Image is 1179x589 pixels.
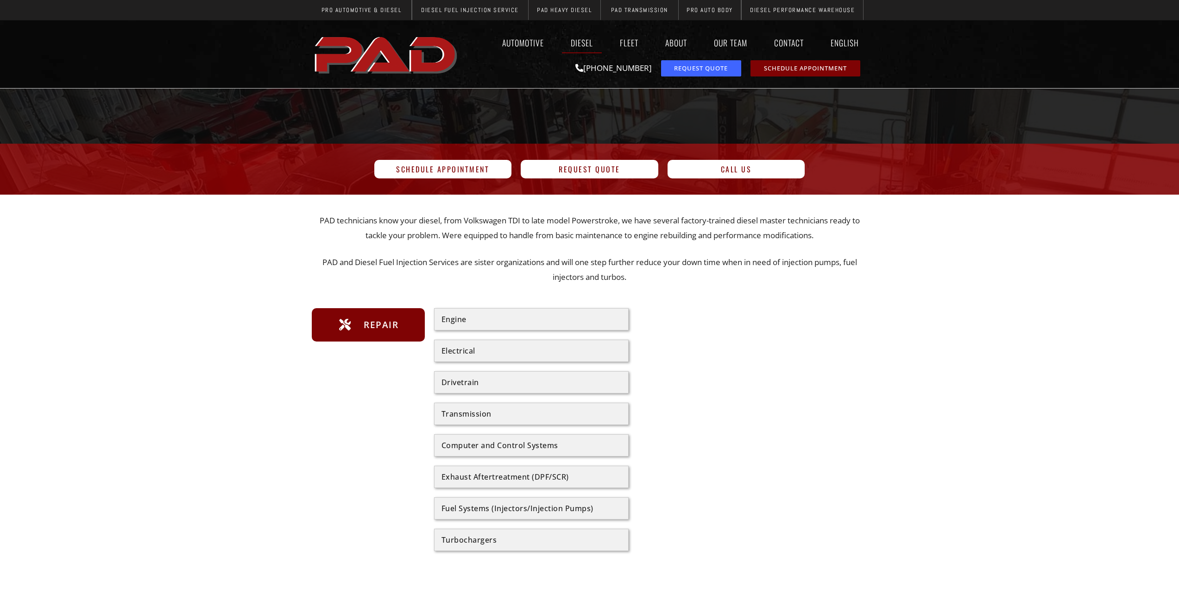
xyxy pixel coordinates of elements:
[661,60,741,76] a: request a service or repair quote
[322,7,402,13] span: Pro Automotive & Diesel
[521,160,658,178] a: Request Quote
[822,32,868,53] a: English
[537,7,592,13] span: PAD Heavy Diesel
[441,473,621,481] div: Exhaust Aftertreatment (DPF/SCR)
[441,410,621,418] div: Transmission
[721,165,752,173] span: Call Us
[312,213,868,243] p: PAD technicians know your diesel, from Volkswagen TDI to late model Powerstroke, we have several ...
[441,536,621,544] div: Turbochargers
[441,505,621,512] div: Fuel Systems (Injectors/Injection Pumps)
[705,32,756,53] a: Our Team
[656,32,696,53] a: About
[764,65,847,71] span: Schedule Appointment
[312,29,462,79] img: The image shows the word "PAD" in bold, red, uppercase letters with a slight shadow effect.
[611,7,668,13] span: PAD Transmission
[750,60,860,76] a: schedule repair or service appointment
[441,347,621,355] div: Electrical
[441,379,621,386] div: Drivetrain
[493,32,553,53] a: Automotive
[361,317,398,332] span: Repair
[611,32,647,53] a: Fleet
[575,63,652,73] a: [PHONE_NUMBER]
[441,316,621,323] div: Engine
[559,165,620,173] span: Request Quote
[374,160,512,178] a: Schedule Appointment
[421,7,519,13] span: Diesel Fuel Injection Service
[441,442,621,449] div: Computer and Control Systems
[462,32,868,53] nav: Menu
[396,165,489,173] span: Schedule Appointment
[765,32,813,53] a: Contact
[562,32,602,53] a: Diesel
[750,7,855,13] span: Diesel Performance Warehouse
[674,65,728,71] span: Request Quote
[687,7,733,13] span: Pro Auto Body
[668,160,805,178] a: Call Us
[312,255,868,285] p: PAD and Diesel Fuel Injection Services are sister organizations and will one step further reduce ...
[312,29,462,79] a: pro automotive and diesel home page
